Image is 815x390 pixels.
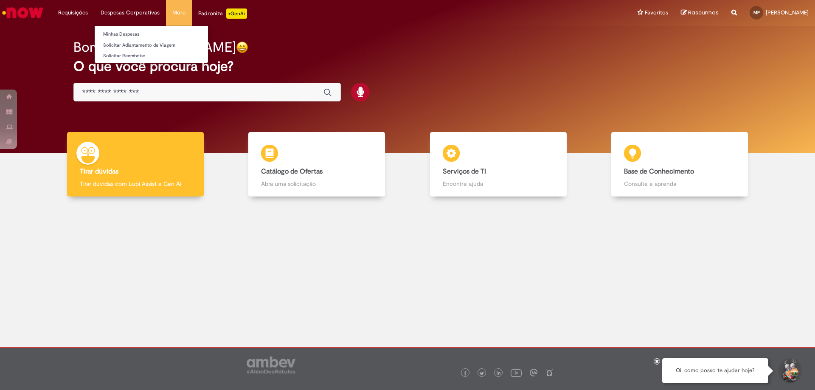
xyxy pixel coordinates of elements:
b: Base de Conhecimento [624,167,694,176]
ul: Despesas Corporativas [94,25,208,63]
span: Favoritos [645,8,668,17]
a: Solicitar Adiantamento de Viagem [95,41,208,50]
div: Padroniza [198,8,247,19]
img: ServiceNow [1,4,45,21]
img: logo_footer_linkedin.png [497,371,501,376]
span: Rascunhos [688,8,719,17]
h2: O que você procura hoje? [73,59,742,74]
img: logo_footer_youtube.png [511,367,522,378]
span: [PERSON_NAME] [766,9,809,16]
span: More [172,8,185,17]
a: Solicitar Reembolso [95,51,208,61]
img: logo_footer_workplace.png [530,369,537,376]
img: logo_footer_twitter.png [480,371,484,376]
div: Oi, como posso te ajudar hoje? [662,358,768,383]
button: Iniciar Conversa de Suporte [777,358,802,384]
img: logo_footer_naosei.png [545,369,553,376]
p: +GenAi [226,8,247,19]
img: happy-face.png [236,41,248,53]
a: Base de Conhecimento Consulte e aprenda [589,132,771,197]
span: Requisições [58,8,88,17]
b: Tirar dúvidas [80,167,118,176]
p: Tirar dúvidas com Lupi Assist e Gen Ai [80,180,191,188]
a: Catálogo de Ofertas Abra uma solicitação [226,132,408,197]
a: Rascunhos [681,9,719,17]
span: MP [753,10,760,15]
a: Serviços de TI Encontre ajuda [407,132,589,197]
h2: Bom dia, [PERSON_NAME] [73,40,236,55]
b: Serviços de TI [443,167,486,176]
img: logo_footer_facebook.png [463,371,467,376]
span: Despesas Corporativas [101,8,160,17]
img: logo_footer_ambev_rotulo_gray.png [247,356,295,373]
a: Minhas Despesas [95,30,208,39]
p: Encontre ajuda [443,180,554,188]
b: Catálogo de Ofertas [261,167,323,176]
p: Abra uma solicitação [261,180,372,188]
p: Consulte e aprenda [624,180,735,188]
a: Tirar dúvidas Tirar dúvidas com Lupi Assist e Gen Ai [45,132,226,197]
